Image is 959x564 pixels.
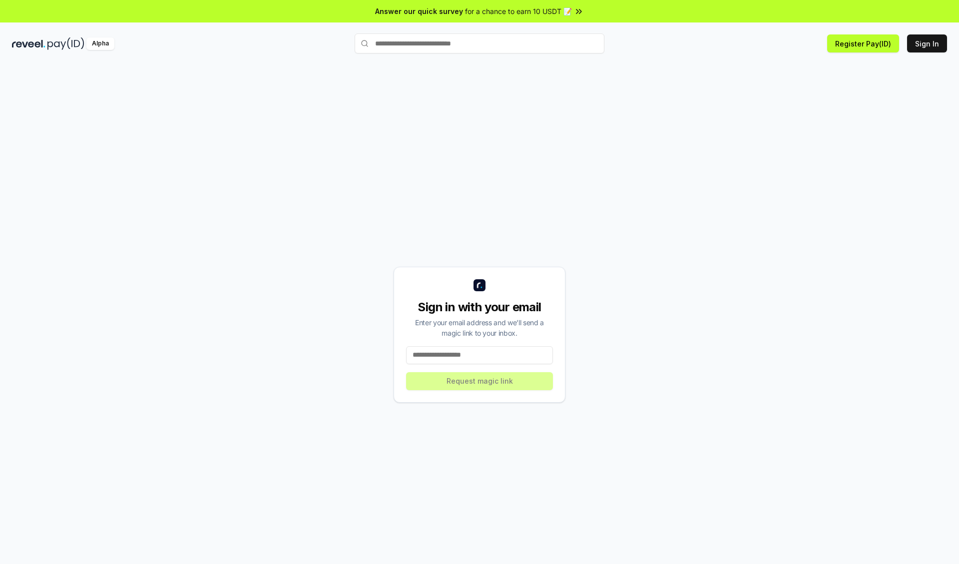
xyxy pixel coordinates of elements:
div: Sign in with your email [406,299,553,315]
span: Answer our quick survey [375,6,463,16]
div: Enter your email address and we’ll send a magic link to your inbox. [406,317,553,338]
div: Alpha [86,37,114,50]
img: pay_id [47,37,84,50]
button: Register Pay(ID) [827,34,899,52]
span: for a chance to earn 10 USDT 📝 [465,6,572,16]
button: Sign In [907,34,947,52]
img: logo_small [474,279,485,291]
img: reveel_dark [12,37,45,50]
